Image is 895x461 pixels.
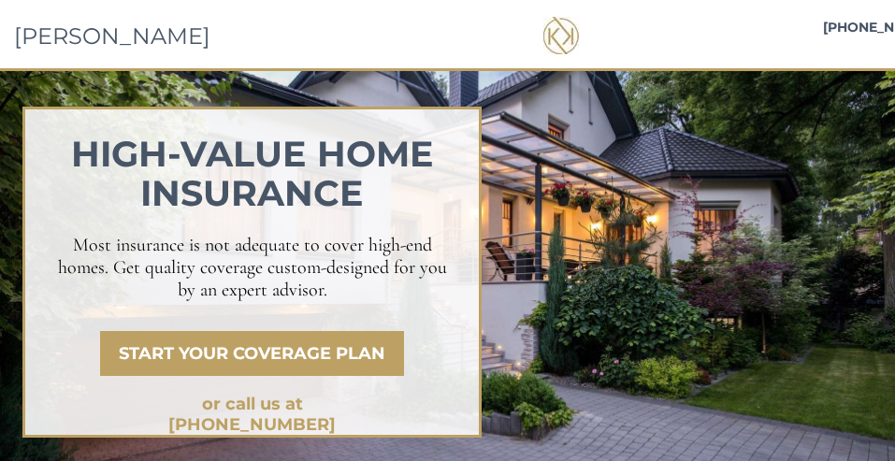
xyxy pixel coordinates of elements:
span: HIGH-VALUE home insurance [71,132,434,215]
strong: or call us at [PHONE_NUMBER] [168,394,336,435]
span: [PERSON_NAME] [14,22,210,50]
strong: START YOUR COVERAGE PLAN [119,343,385,364]
span: Most insurance is not adequate to cover high-end homes. Get quality coverage custom-designed for ... [58,234,447,301]
a: START YOUR COVERAGE PLAN [100,331,404,376]
a: or call us at [PHONE_NUMBER] [131,388,373,420]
